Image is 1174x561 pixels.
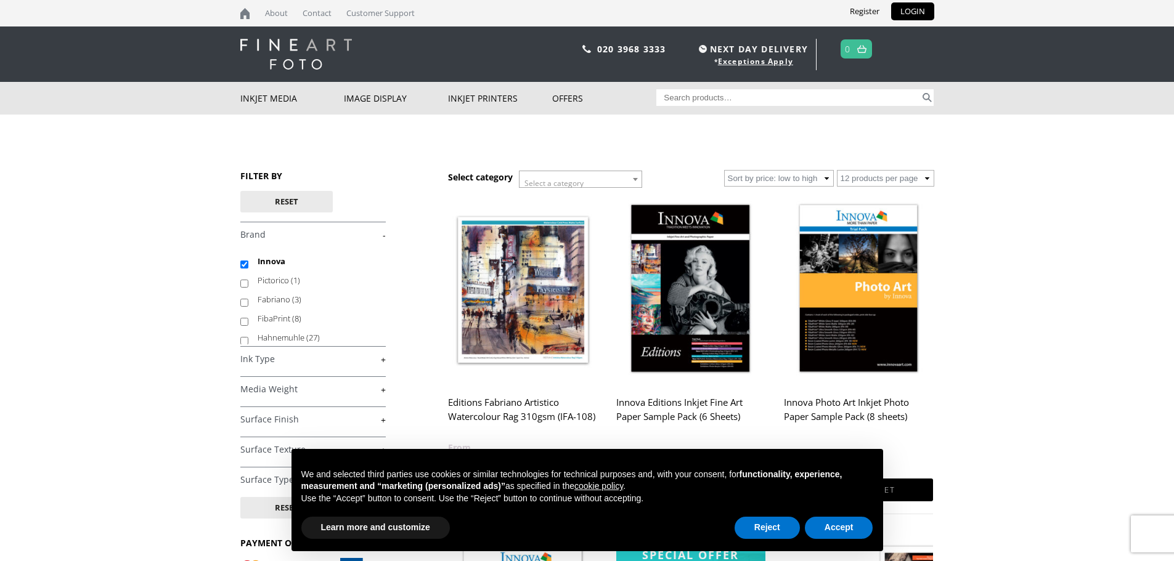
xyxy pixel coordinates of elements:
[524,178,584,188] span: Select a category
[597,43,666,55] a: 020 3968 3333
[616,196,765,383] img: Innova Editions Inkjet Fine Art Paper Sample Pack (6 Sheets)
[240,229,386,241] a: -
[240,170,386,182] h3: FILTER BY
[240,474,386,486] a: +
[448,196,597,470] a: Editions Fabriano Artistico Watercolour Rag 310gsm (IFA-108) £6.29
[240,497,333,519] button: Reset
[258,328,374,347] label: Hahnemuhle
[240,414,386,426] a: +
[301,517,450,539] button: Learn more and customize
[718,56,793,67] a: Exceptions Apply
[891,2,934,20] a: LOGIN
[616,391,765,440] h2: Innova Editions Inkjet Fine Art Paper Sample Pack (6 Sheets)
[240,437,386,461] h4: Surface Texture
[552,82,656,115] a: Offers
[724,170,834,187] select: Shop order
[735,517,800,539] button: Reject
[920,89,934,106] button: Search
[240,467,386,491] h4: Surface Type
[699,45,707,53] img: time.svg
[240,384,386,395] a: +
[292,313,301,324] span: (8)
[344,82,448,115] a: Image Display
[240,191,333,212] button: Reset
[240,346,386,371] h4: Ink Type
[448,391,597,440] h2: Editions Fabriano Artistico Watercolour Rag 310gsm (IFA-108)
[448,82,552,115] a: Inkjet Printers
[240,444,386,456] a: +
[301,469,842,491] strong: functionality, experience, measurement and “marketing (personalized ads)”
[857,45,866,53] img: basket.svg
[240,39,352,70] img: logo-white.svg
[258,290,374,309] label: Fabriano
[448,196,597,383] img: Editions Fabriano Artistico Watercolour Rag 310gsm (IFA-108)
[292,294,301,305] span: (3)
[841,2,889,20] a: Register
[448,171,513,183] h3: Select category
[845,40,850,58] a: 0
[784,196,933,470] a: Innova Photo Art Inkjet Photo Paper Sample Pack (8 sheets) £7.99 inc VAT
[784,391,933,440] h2: Innova Photo Art Inkjet Photo Paper Sample Pack (8 sheets)
[805,517,873,539] button: Accept
[258,309,374,328] label: FibaPrint
[282,439,893,561] div: Notice
[240,406,386,431] h4: Surface Finish
[301,469,873,493] p: We and selected third parties use cookies or similar technologies for technical purposes and, wit...
[258,252,374,271] label: Innova
[240,376,386,401] h4: Media Weight
[258,271,374,290] label: Pictorico
[574,481,623,491] a: cookie policy
[240,353,386,365] a: +
[784,196,933,383] img: Innova Photo Art Inkjet Photo Paper Sample Pack (8 sheets)
[306,332,320,343] span: (27)
[240,537,386,549] h3: PAYMENT OPTIONS
[696,42,808,56] span: NEXT DAY DELIVERY
[240,82,344,115] a: Inkjet Media
[240,222,386,246] h4: Brand
[301,493,873,505] p: Use the “Accept” button to consent. Use the “Reject” button to continue without accepting.
[616,196,765,470] a: Innova Editions Inkjet Fine Art Paper Sample Pack (6 Sheets) £7.99 inc VAT
[582,45,591,53] img: phone.svg
[656,89,920,106] input: Search products…
[291,275,300,286] span: (1)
